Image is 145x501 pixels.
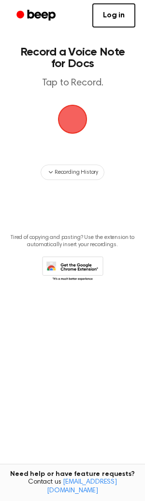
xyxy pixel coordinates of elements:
span: Recording History [55,168,98,177]
img: Beep Logo [58,105,87,134]
a: [EMAIL_ADDRESS][DOMAIN_NAME] [47,479,117,494]
p: Tired of copying and pasting? Use the extension to automatically insert your recordings. [8,234,137,249]
h1: Record a Voice Note for Docs [17,46,128,70]
a: Log in [92,3,135,28]
button: Recording History [41,165,104,180]
span: Contact us [6,478,139,495]
a: Beep [10,6,64,25]
p: Tap to Record. [17,77,128,89]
